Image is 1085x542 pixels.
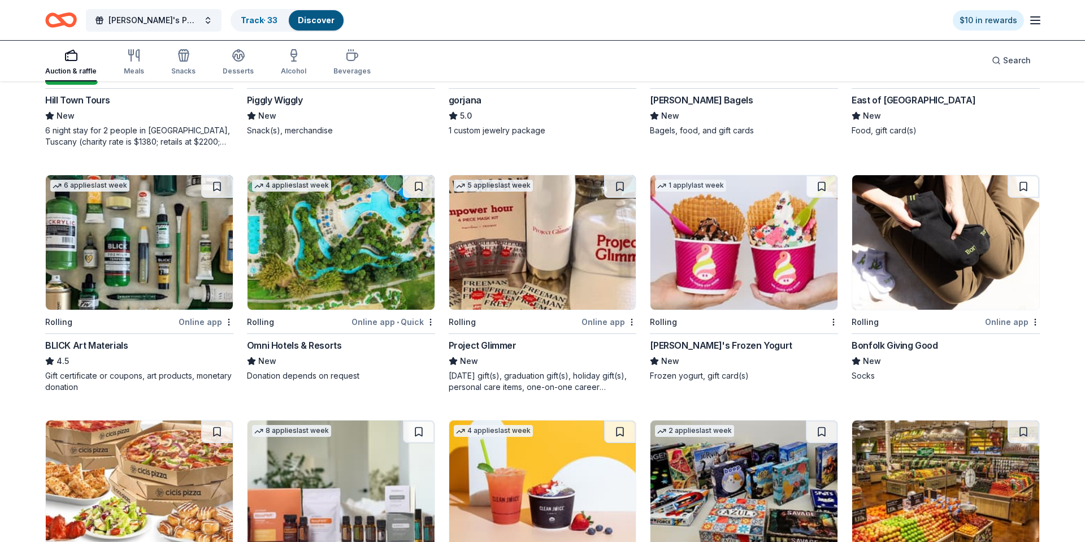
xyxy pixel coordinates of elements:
[252,425,331,437] div: 8 applies last week
[57,354,69,368] span: 4.5
[863,354,881,368] span: New
[449,370,637,393] div: [DATE] gift(s), graduation gift(s), holiday gift(s), personal care items, one-on-one career coach...
[45,125,233,148] div: 6 night stay for 2 people in [GEOGRAPHIC_DATA], Tuscany (charity rate is $1380; retails at $2200;...
[298,15,335,25] a: Discover
[258,354,276,368] span: New
[650,370,838,381] div: Frozen yogurt, gift card(s)
[852,175,1039,310] img: Image for Bonfolk Giving Good
[247,370,435,381] div: Donation depends on request
[247,339,342,352] div: Omni Hotels & Resorts
[45,93,110,107] div: Hill Town Tours
[57,109,75,123] span: New
[1003,54,1031,67] span: Search
[351,315,435,329] div: Online app Quick
[241,15,277,25] a: Track· 33
[852,315,879,329] div: Rolling
[179,315,233,329] div: Online app
[454,180,533,192] div: 5 applies last week
[449,175,636,310] img: Image for Project Glimmer
[661,354,679,368] span: New
[281,67,306,76] div: Alcohol
[655,425,734,437] div: 2 applies last week
[108,14,199,27] span: [PERSON_NAME]'s Petals for Hope Annual Event
[449,125,637,136] div: 1 custom jewelry package
[50,180,129,192] div: 6 applies last week
[449,93,481,107] div: gorjana
[45,67,97,76] div: Auction & raffle
[171,67,196,76] div: Snacks
[252,180,331,192] div: 4 applies last week
[650,125,838,136] div: Bagels, food, and gift cards
[953,10,1024,31] a: $10 in rewards
[983,49,1040,72] button: Search
[247,93,303,107] div: Piggly Wiggly
[460,354,478,368] span: New
[454,425,533,437] div: 4 applies last week
[223,67,254,76] div: Desserts
[231,9,345,32] button: Track· 33Discover
[852,93,975,107] div: East of [GEOGRAPHIC_DATA]
[852,125,1040,136] div: Food, gift card(s)
[223,44,254,81] button: Desserts
[247,125,435,136] div: Snack(s), merchandise
[650,175,837,310] img: Image for Menchie's Frozen Yogurt
[650,175,838,381] a: Image for Menchie's Frozen Yogurt1 applylast weekRolling[PERSON_NAME]'s Frozen YogurtNewFrozen yo...
[45,339,128,352] div: BLICK Art Materials
[171,44,196,81] button: Snacks
[258,109,276,123] span: New
[863,109,881,123] span: New
[124,67,144,76] div: Meals
[655,180,726,192] div: 1 apply last week
[449,315,476,329] div: Rolling
[985,315,1040,329] div: Online app
[333,44,371,81] button: Beverages
[46,175,233,310] img: Image for BLICK Art Materials
[581,315,636,329] div: Online app
[650,339,792,352] div: [PERSON_NAME]'s Frozen Yogurt
[45,7,77,33] a: Home
[397,318,399,327] span: •
[650,315,677,329] div: Rolling
[45,370,233,393] div: Gift certificate or coupons, art products, monetary donation
[248,175,435,310] img: Image for Omni Hotels & Resorts
[247,175,435,381] a: Image for Omni Hotels & Resorts4 applieslast weekRollingOnline app•QuickOmni Hotels & ResortsNewD...
[45,315,72,329] div: Rolling
[45,175,233,393] a: Image for BLICK Art Materials6 applieslast weekRollingOnline appBLICK Art Materials4.5Gift certif...
[86,9,222,32] button: [PERSON_NAME]'s Petals for Hope Annual Event
[281,44,306,81] button: Alcohol
[852,175,1040,381] a: Image for Bonfolk Giving GoodRollingOnline appBonfolk Giving GoodNewSocks
[661,109,679,123] span: New
[650,93,753,107] div: [PERSON_NAME] Bagels
[449,175,637,393] a: Image for Project Glimmer5 applieslast weekRollingOnline appProject GlimmerNew[DATE] gift(s), gra...
[852,370,1040,381] div: Socks
[333,67,371,76] div: Beverages
[45,44,97,81] button: Auction & raffle
[460,109,472,123] span: 5.0
[852,339,938,352] div: Bonfolk Giving Good
[449,339,517,352] div: Project Glimmer
[124,44,144,81] button: Meals
[247,315,274,329] div: Rolling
